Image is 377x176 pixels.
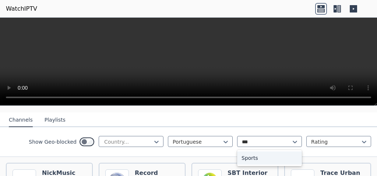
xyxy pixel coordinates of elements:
label: Show Geo-blocked [29,138,77,146]
button: Playlists [45,113,66,127]
a: WatchIPTV [6,4,37,13]
button: Channels [9,113,33,127]
div: Sports [237,151,302,165]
